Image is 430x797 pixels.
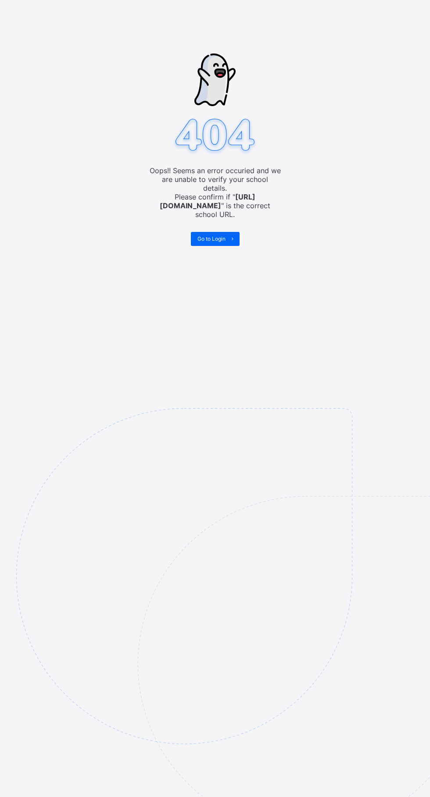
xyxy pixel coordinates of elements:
[197,235,226,242] span: Go to Login
[149,192,281,219] span: Please confirm if " " is the correct school URL.
[172,116,258,156] img: 404.8bbb34c871c4712298a25e20c4dc75c7.svg
[149,166,281,192] span: Oops!! Seems an error occuried and we are unable to verify your school details.
[194,53,236,106] img: ghost-strokes.05e252ede52c2f8dbc99f45d5e1f5e9f.svg
[160,192,255,210] b: [URL][DOMAIN_NAME]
